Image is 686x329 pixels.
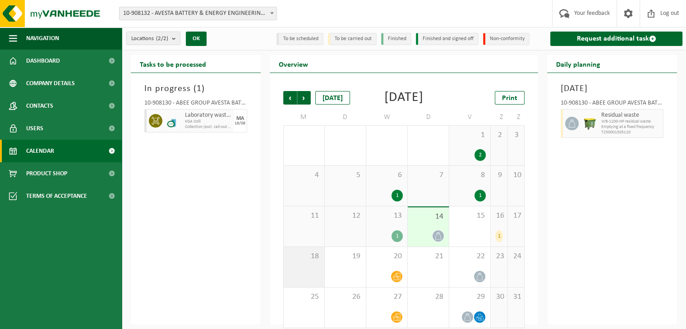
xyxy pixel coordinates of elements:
[300,114,307,121] font: M
[601,124,654,129] font: Emptying at a fixed frequency
[235,121,245,126] font: 18/08
[439,171,443,179] font: 7
[435,252,443,260] font: 21
[236,116,244,121] font: MA
[496,252,504,260] font: 23
[202,84,205,93] font: )
[26,58,60,64] font: Dashboard
[435,212,443,221] font: 14
[384,91,424,105] font: [DATE]
[352,252,360,260] font: 19
[490,36,525,41] font: Non-conformity
[283,36,318,41] font: To be scheduled
[311,252,319,260] font: 18
[119,7,277,20] span: 10-908132 - AVESTA BATTERY & ENERGY ENGINEERING - DIEGEM
[197,84,202,93] font: 1
[315,171,319,179] font: 4
[352,292,360,301] font: 26
[513,211,521,220] font: 17
[394,252,402,260] font: 20
[496,292,504,301] font: 30
[126,32,180,45] button: Locations(2/2)
[335,36,372,41] font: To be carried out
[479,193,482,198] font: 1
[495,91,525,105] a: Print
[383,114,390,121] font: W
[498,131,502,139] font: 2
[481,171,485,179] font: 8
[601,130,631,135] font: T250001505110
[583,117,597,130] img: WB-1100-HPE-GN-51
[185,119,201,124] font: KGA Colli
[26,103,53,110] font: Contacts
[26,80,75,87] font: Company details
[423,36,474,41] font: Finished and signed off
[479,152,482,158] font: 2
[193,36,200,41] font: OK
[167,114,180,128] img: LP-OT-00060-CU
[556,61,600,69] font: Daily planning
[343,114,348,121] font: D
[477,252,485,260] font: 22
[660,10,679,17] font: Log out
[185,112,289,119] font: Laboratory waste (corrosive - flammable)
[561,84,588,93] font: [DATE]
[26,193,87,200] font: Terms of acceptance
[468,114,472,121] font: V
[481,131,485,139] font: 1
[497,233,500,239] font: 1
[311,292,319,301] font: 25
[477,211,485,220] font: 15
[26,170,67,177] font: Product Shop
[396,233,399,239] font: 1
[26,35,59,42] font: Navigation
[26,148,54,155] font: Calendar
[352,211,360,220] font: 12
[120,7,276,20] span: 10-908132 - AVESTA BATTERY & ENERGY ENGINEERING - DIEGEM
[144,100,346,106] font: 10-908130 - ABEE GROUP AVESTA BATTERY & ENERGY ENGINEERING - NINOVE
[496,211,504,220] font: 16
[574,10,610,17] font: Your feedback
[356,171,360,179] font: 5
[513,292,521,301] font: 31
[396,193,399,198] font: 1
[550,32,682,46] a: Request additional task
[426,114,431,121] font: D
[515,131,519,139] font: 3
[513,252,521,260] font: 24
[322,95,343,102] font: [DATE]
[435,292,443,301] font: 28
[144,84,197,93] font: In progress (
[26,125,43,132] font: Users
[517,114,520,121] font: Z
[500,114,503,121] font: Z
[123,10,291,17] font: 10-908132 - AVESTA BATTERY & ENERGY ENGINEERING - DIEGEM
[185,124,243,129] font: Collection (excl. call-out charges)
[394,292,402,301] font: 27
[502,95,517,102] font: Print
[156,36,168,41] font: (2/2)
[601,112,639,119] font: Residual waste
[140,61,206,69] font: Tasks to be processed
[388,36,406,41] font: Finished
[601,119,651,124] font: WB-1100-HP residual waste
[398,171,402,179] font: 6
[131,36,154,41] font: Locations
[577,35,649,42] font: Request additional task
[279,61,308,69] font: Overview
[186,32,207,46] button: OK
[394,211,402,220] font: 13
[311,211,319,220] font: 11
[513,171,521,179] font: 10
[498,171,502,179] font: 9
[477,292,485,301] font: 29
